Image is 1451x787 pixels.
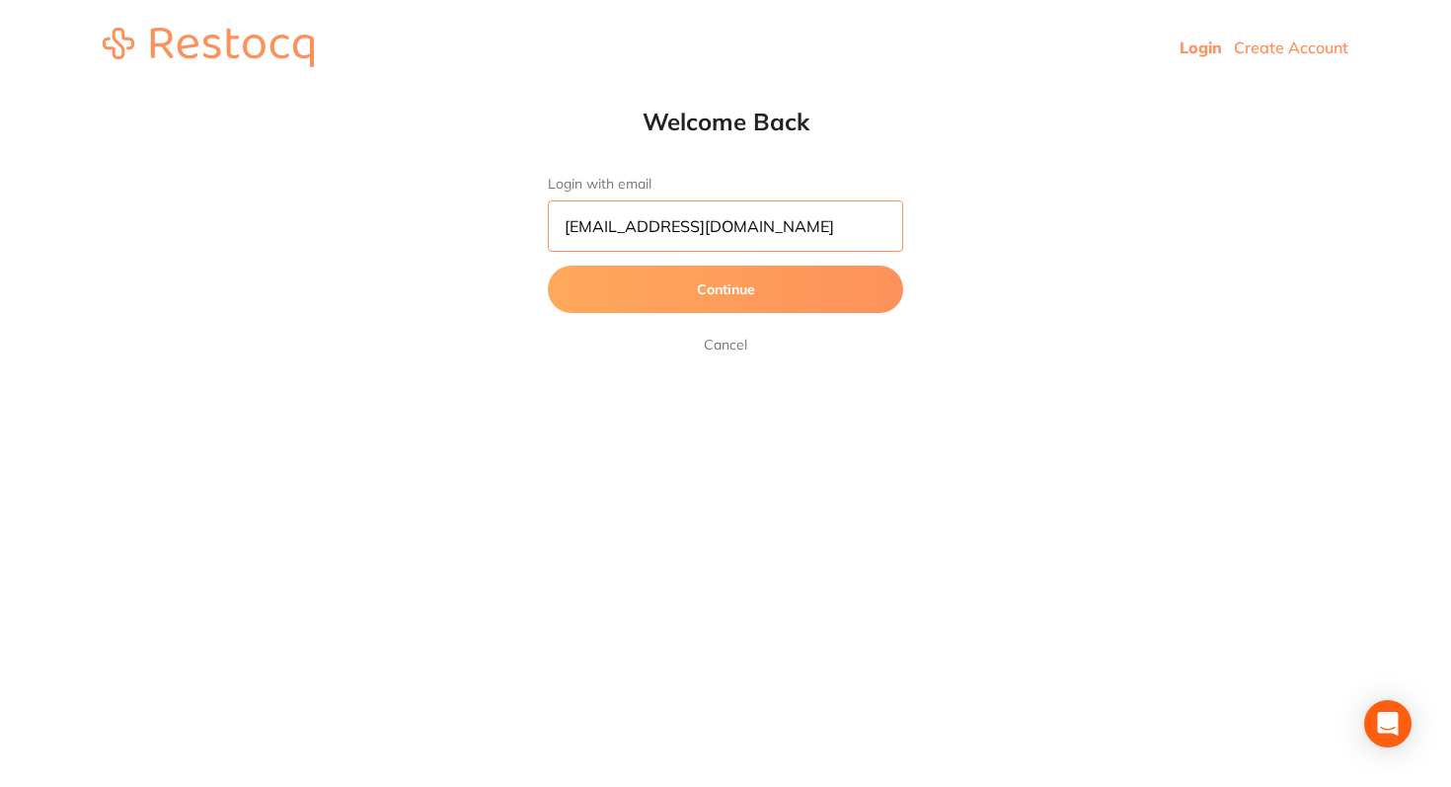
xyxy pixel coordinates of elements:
[1180,38,1222,57] a: Login
[1234,38,1348,57] a: Create Account
[508,107,943,136] h1: Welcome Back
[1364,700,1412,748] div: Open Intercom Messenger
[700,333,751,356] a: Cancel
[103,28,314,67] img: restocq_logo.svg
[548,266,903,313] button: Continue
[548,176,903,193] label: Login with email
